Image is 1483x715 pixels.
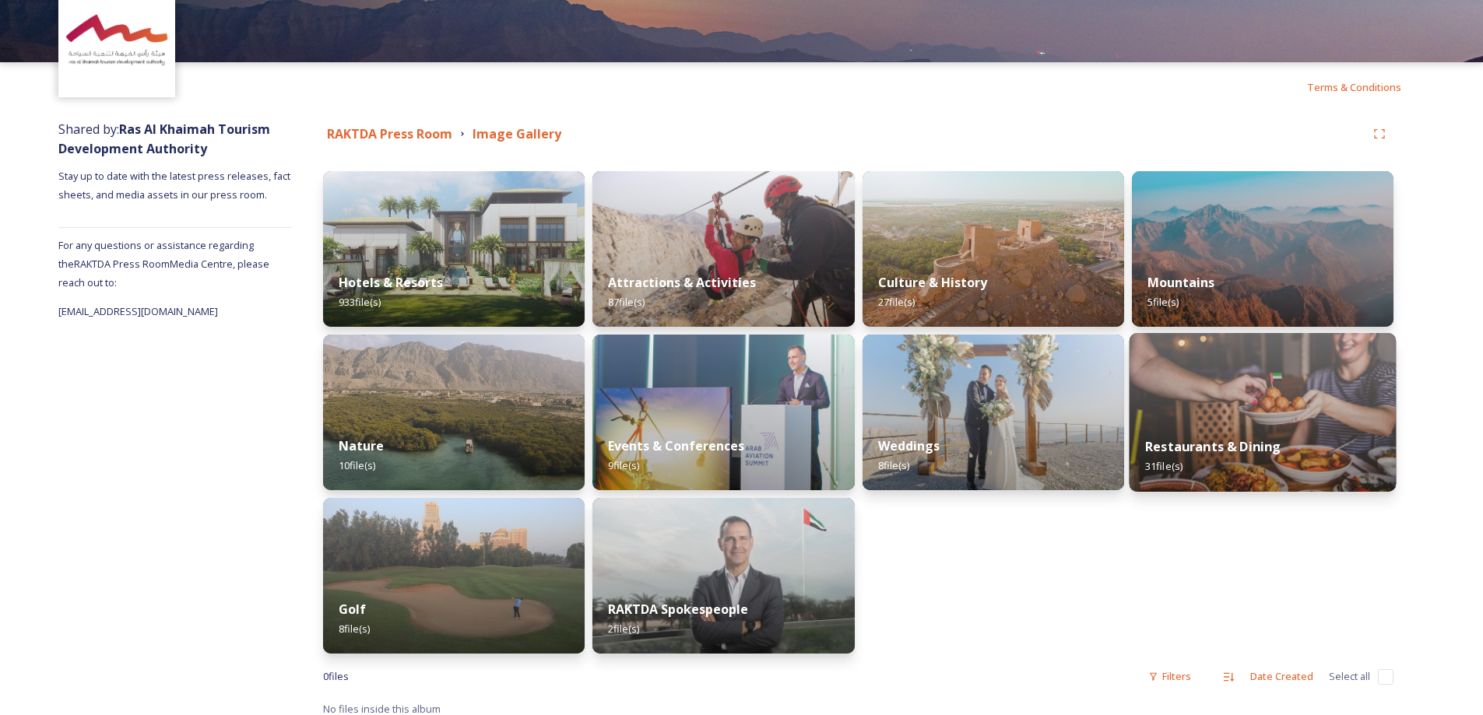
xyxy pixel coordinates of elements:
[1147,274,1214,291] strong: Mountains
[1132,171,1393,327] img: f4b44afd-84a5-42f8-a796-2dedbf2b50eb.jpg
[1147,295,1179,309] span: 5 file(s)
[339,274,443,291] strong: Hotels & Resorts
[323,171,585,327] img: a622eb85-593b-49ea-86a1-be0a248398a8.jpg
[339,622,370,636] span: 8 file(s)
[608,458,639,472] span: 9 file(s)
[608,274,756,291] strong: Attractions & Activities
[327,125,452,142] strong: RAKTDA Press Room
[58,304,218,318] span: [EMAIL_ADDRESS][DOMAIN_NAME]
[1129,333,1396,492] img: d36d2355-c23c-4ad7-81c7-64b1c23550e0.jpg
[58,238,269,289] span: For any questions or assistance regarding the RAKTDA Press Room Media Centre, please reach out to:
[878,274,987,291] strong: Culture & History
[592,171,854,327] img: 6b2c4cc9-34ae-45d0-992d-9f5eeab804f7.jpg
[863,335,1124,490] img: c1cbaa8e-154c-4d4f-9379-c8e58e1c7ae4.jpg
[878,295,915,309] span: 27 file(s)
[58,121,270,157] strong: Ras Al Khaimah Tourism Development Authority
[339,437,384,454] strong: Nature
[323,669,349,684] span: 0 file s
[608,437,744,454] strong: Events & Conferences
[58,169,293,202] span: Stay up to date with the latest press releases, fact sheets, and media assets in our press room.
[608,622,639,636] span: 2 file(s)
[878,437,940,454] strong: Weddings
[1242,661,1321,692] div: Date Created
[1307,78,1425,96] a: Terms & Conditions
[1307,80,1401,94] span: Terms & Conditions
[1145,459,1183,473] span: 31 file(s)
[608,295,645,309] span: 87 file(s)
[339,458,375,472] span: 10 file(s)
[473,125,561,142] strong: Image Gallery
[323,335,585,490] img: f0db2a41-4a96-4f71-8a17-3ff40b09c344.jpg
[592,335,854,490] img: 43bc6a4b-b786-4d98-b8e1-b86026dad6a6.jpg
[1329,669,1370,684] span: Select all
[863,171,1124,327] img: 45dfe8e7-8c4f-48e3-b92b-9b2a14aeffa1.jpg
[878,458,909,472] span: 8 file(s)
[592,498,854,654] img: c31c8ceb-515d-4687-9f3e-56b1a242d210.jpg
[339,601,366,618] strong: Golf
[58,121,270,157] span: Shared by:
[323,498,585,654] img: f466d538-3deb-466c-bcc7-2195f0191b25.jpg
[1145,438,1281,455] strong: Restaurants & Dining
[339,295,381,309] span: 933 file(s)
[608,601,748,618] strong: RAKTDA Spokespeople
[1140,661,1199,692] div: Filters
